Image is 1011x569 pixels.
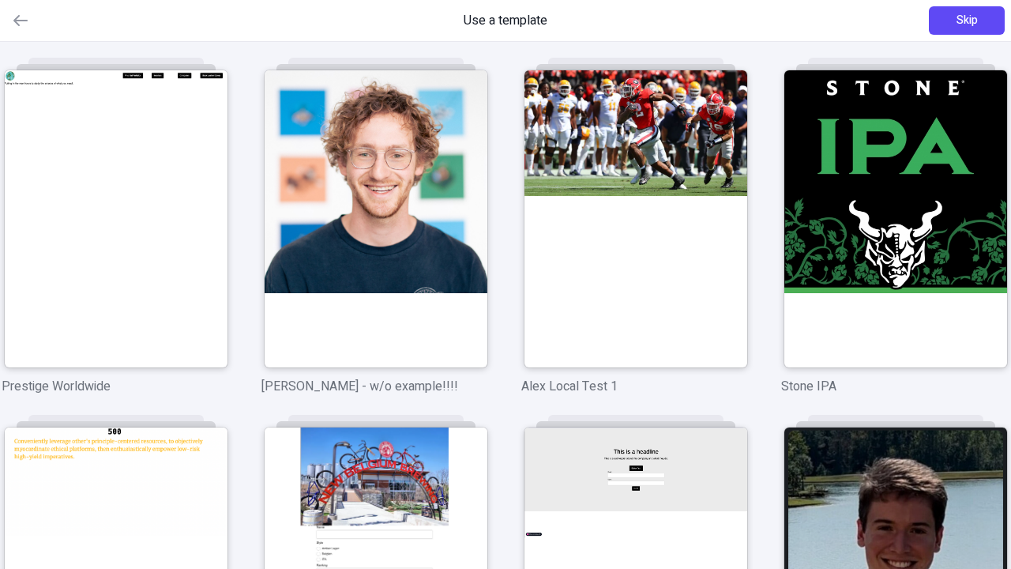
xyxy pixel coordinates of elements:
p: Stone IPA [781,377,1009,396]
span: Use a template [464,11,547,30]
span: Skip [957,12,978,29]
p: Prestige Worldwide [2,377,230,396]
p: [PERSON_NAME] - w/o example!!!! [261,377,490,396]
p: Alex Local Test 1 [521,377,750,396]
button: Skip [929,6,1005,35]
